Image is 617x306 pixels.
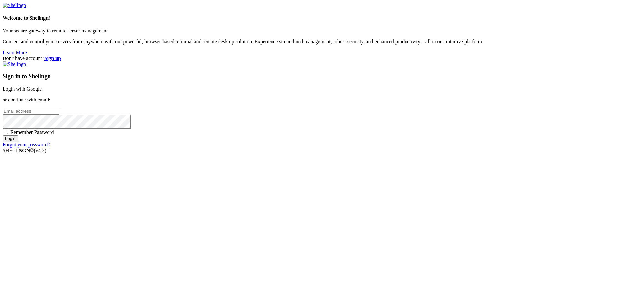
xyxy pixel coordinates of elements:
span: Remember Password [10,129,54,135]
h4: Welcome to Shellngn! [3,15,614,21]
a: Learn More [3,50,27,55]
a: Forgot your password? [3,142,50,147]
a: Login with Google [3,86,42,92]
h3: Sign in to Shellngn [3,73,614,80]
b: NGN [19,148,30,153]
input: Email address [3,108,59,115]
div: Don't have account? [3,56,614,61]
img: Shellngn [3,61,26,67]
span: SHELL © [3,148,46,153]
p: Connect and control your servers from anywhere with our powerful, browser-based terminal and remo... [3,39,614,45]
p: or continue with email: [3,97,614,103]
span: 4.2.0 [34,148,47,153]
img: Shellngn [3,3,26,8]
input: Login [3,135,18,142]
p: Your secure gateway to remote server management. [3,28,614,34]
input: Remember Password [4,130,8,134]
a: Sign up [44,56,61,61]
